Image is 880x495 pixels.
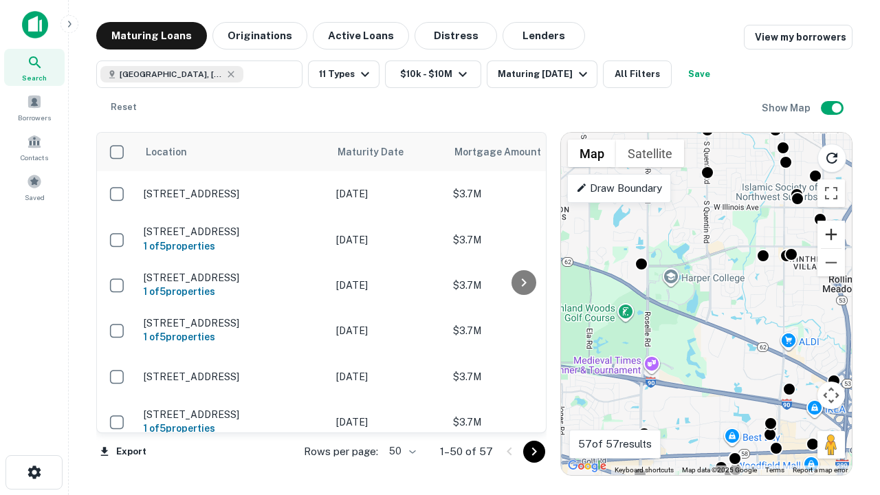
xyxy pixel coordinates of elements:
span: Saved [25,192,45,203]
span: Search [22,72,47,83]
p: $3.7M [453,369,591,384]
img: capitalize-icon.png [22,11,48,38]
span: Map data ©2025 Google [682,466,757,474]
a: Search [4,49,65,86]
p: $3.7M [453,186,591,201]
button: Distress [415,22,497,49]
p: $3.7M [453,232,591,247]
p: Draw Boundary [576,180,662,197]
button: All Filters [603,60,672,88]
button: Active Loans [313,22,409,49]
img: Google [564,457,610,475]
button: Reload search area [817,144,846,173]
p: [DATE] [336,232,439,247]
span: Maturity Date [338,144,421,160]
p: $3.7M [453,323,591,338]
p: [DATE] [336,186,439,201]
button: Export [96,441,150,462]
p: Rows per page: [304,443,378,460]
p: [DATE] [336,415,439,430]
button: Toggle fullscreen view [817,179,845,207]
div: 0 0 [561,133,852,475]
span: Mortgage Amount [454,144,559,160]
a: Contacts [4,129,65,166]
button: Maturing [DATE] [487,60,597,88]
p: 1–50 of 57 [440,443,493,460]
button: 11 Types [308,60,379,88]
p: [STREET_ADDRESS] [144,408,322,421]
h6: 1 of 5 properties [144,329,322,344]
button: Keyboard shortcuts [615,465,674,475]
button: Reset [102,93,146,121]
button: Zoom in [817,221,845,248]
span: Location [145,144,187,160]
p: [STREET_ADDRESS] [144,272,322,284]
a: Report a map error [793,466,848,474]
iframe: Chat Widget [811,385,880,451]
h6: 1 of 5 properties [144,284,322,299]
div: Maturing [DATE] [498,66,591,82]
button: $10k - $10M [385,60,481,88]
p: 57 of 57 results [578,436,652,452]
span: Contacts [21,152,48,163]
button: Zoom out [817,249,845,276]
span: Borrowers [18,112,51,123]
button: Save your search to get updates of matches that match your search criteria. [677,60,721,88]
th: Location [137,133,329,171]
th: Maturity Date [329,133,446,171]
button: Show street map [568,140,616,167]
p: [STREET_ADDRESS] [144,371,322,383]
p: [STREET_ADDRESS] [144,317,322,329]
button: Maturing Loans [96,22,207,49]
span: [GEOGRAPHIC_DATA], [GEOGRAPHIC_DATA] [120,68,223,80]
button: Show satellite imagery [616,140,684,167]
p: [DATE] [336,369,439,384]
button: Originations [212,22,307,49]
a: Open this area in Google Maps (opens a new window) [564,457,610,475]
a: Terms (opens in new tab) [765,466,784,474]
p: $3.7M [453,415,591,430]
p: [DATE] [336,278,439,293]
th: Mortgage Amount [446,133,597,171]
p: $3.7M [453,278,591,293]
a: Saved [4,168,65,206]
div: 50 [384,441,418,461]
h6: Show Map [762,100,813,115]
p: [STREET_ADDRESS] [144,188,322,200]
button: Lenders [503,22,585,49]
p: [STREET_ADDRESS] [144,225,322,238]
button: Map camera controls [817,382,845,409]
h6: 1 of 5 properties [144,421,322,436]
h6: 1 of 5 properties [144,239,322,254]
a: View my borrowers [744,25,852,49]
button: Go to next page [523,441,545,463]
a: Borrowers [4,89,65,126]
p: [DATE] [336,323,439,338]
